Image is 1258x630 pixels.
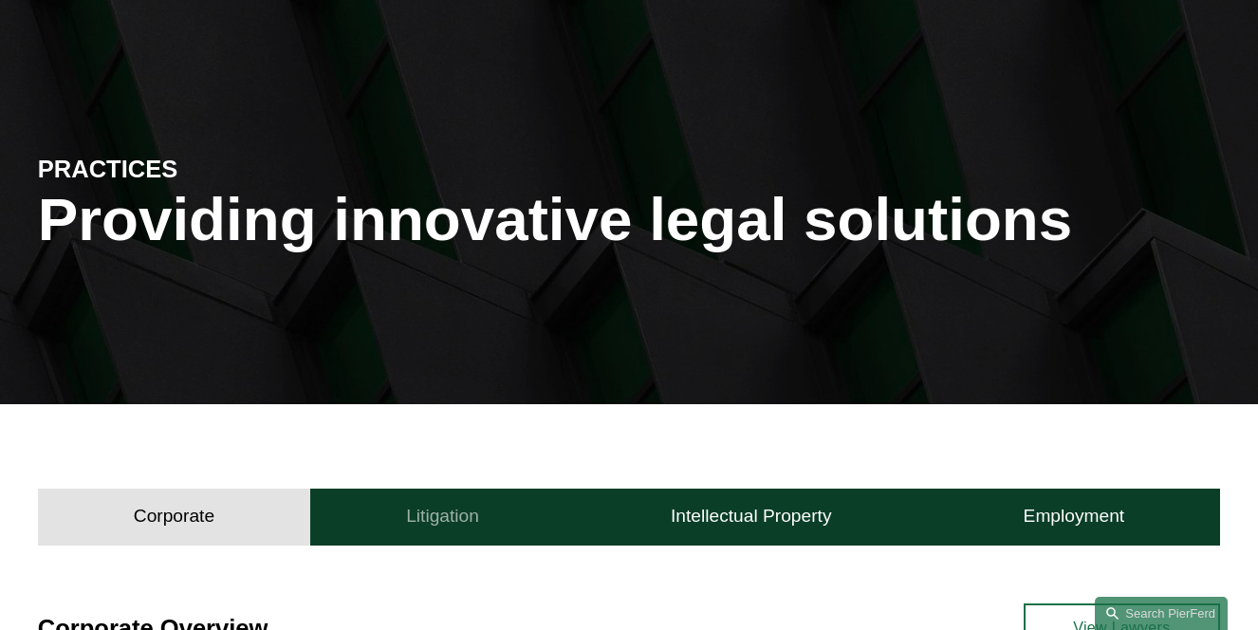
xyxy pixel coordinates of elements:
a: Search this site [1095,597,1228,630]
h1: Providing innovative legal solutions [38,185,1220,254]
h4: PRACTICES [38,154,334,184]
h4: Corporate [134,505,214,528]
h4: Employment [1024,505,1125,528]
h4: Litigation [406,505,479,528]
h4: Intellectual Property [671,505,831,528]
